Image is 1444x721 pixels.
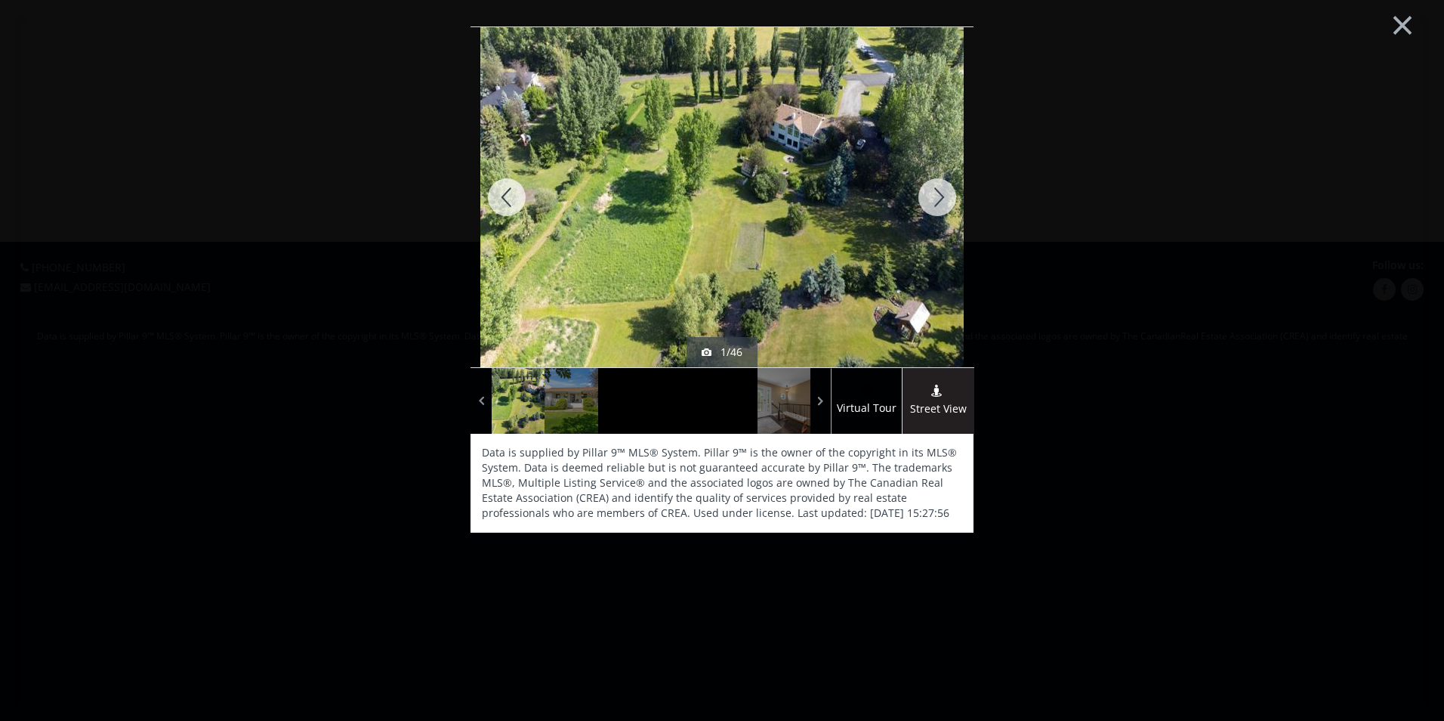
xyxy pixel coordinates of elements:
img: 80057 Highwood Meadows Drive East Rural Foothills County, AB T1S 4Y9 - Photo 1 of 46 [480,16,964,379]
a: virtual tour iconVirtual Tour [831,368,903,434]
img: virtual tour icon [859,384,874,396]
div: Data is supplied by Pillar 9™ MLS® System. Pillar 9™ is the owner of the copyright in its MLS® Sy... [471,434,973,532]
span: Virtual Tour [831,400,902,417]
span: Street View [903,401,974,418]
div: 1/46 [702,345,742,360]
